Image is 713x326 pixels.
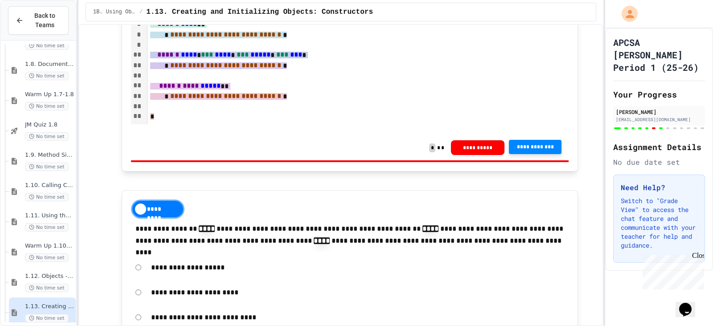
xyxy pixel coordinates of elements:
[25,253,69,262] span: No time set
[25,193,69,201] span: No time set
[25,223,69,232] span: No time set
[25,41,69,50] span: No time set
[616,108,702,116] div: [PERSON_NAME]
[613,88,705,101] h2: Your Progress
[8,6,69,35] button: Back to Teams
[613,157,705,167] div: No due date set
[25,242,74,250] span: Warm Up 1.10-1.11
[613,141,705,153] h2: Assignment Details
[616,116,702,123] div: [EMAIL_ADDRESS][DOMAIN_NAME]
[29,11,61,30] span: Back to Teams
[93,8,136,16] span: 1B. Using Objects
[146,7,373,17] span: 1.13. Creating and Initializing Objects: Constructors
[25,102,69,110] span: No time set
[25,303,74,310] span: 1.13. Creating and Initializing Objects: Constructors
[25,212,74,220] span: 1.11. Using the Math Class
[25,72,69,80] span: No time set
[639,252,704,289] iframe: chat widget
[676,290,704,317] iframe: chat widget
[621,196,697,250] p: Switch to "Grade View" to access the chat feature and communicate with your teacher for help and ...
[25,284,69,292] span: No time set
[139,8,143,16] span: /
[25,121,74,129] span: JM Quiz 1.8
[25,163,69,171] span: No time set
[25,91,74,98] span: Warm Up 1.7-1.8
[25,151,74,159] span: 1.9. Method Signatures
[4,4,61,57] div: Chat with us now!Close
[25,61,74,68] span: 1.8. Documentation with Comments and Preconditions
[613,36,705,73] h1: APCSA [PERSON_NAME] Period 1 (25-26)
[621,182,697,193] h3: Need Help?
[612,4,640,24] div: My Account
[25,273,74,280] span: 1.12. Objects - Instances of Classes
[25,314,69,322] span: No time set
[25,182,74,189] span: 1.10. Calling Class Methods
[25,132,69,141] span: No time set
